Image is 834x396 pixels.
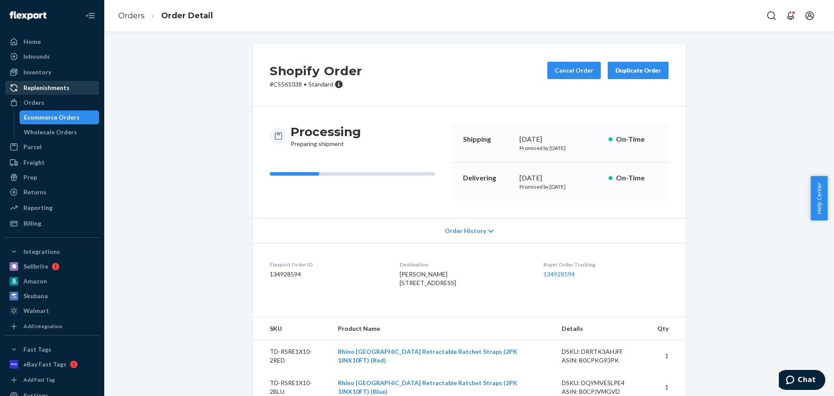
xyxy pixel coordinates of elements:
a: Ecommerce Orders [20,110,99,124]
div: ASIN: B0CPJVMGVD [562,387,643,396]
a: Sellbrite [5,260,99,273]
div: [DATE] [520,173,602,183]
a: Order Detail [161,11,213,20]
div: Billing [23,219,41,228]
div: Inbounds [23,52,50,61]
a: Wholesale Orders [20,125,99,139]
div: Home [23,37,41,46]
div: Orders [23,98,44,107]
div: Reporting [23,203,53,212]
dt: Flexport Order ID [270,261,386,268]
button: Integrations [5,245,99,259]
button: Close Navigation [82,7,99,24]
a: eBay Fast Tags [5,357,99,371]
th: Details [555,317,650,340]
div: Returns [23,188,46,196]
a: Prep [5,170,99,184]
a: Add Fast Tag [5,375,99,385]
td: TD-RSRE1X10-2RED [252,340,331,372]
div: Fast Tags [23,345,51,354]
a: Parcel [5,140,99,154]
div: Duplicate Order [615,66,661,75]
a: Inventory [5,65,99,79]
p: Promised by [DATE] [520,144,602,152]
div: Preparing shipment [291,124,361,148]
div: Ecommerce Orders [24,113,79,122]
p: On-Time [616,173,658,183]
dt: Destination [400,261,529,268]
span: • [304,80,307,88]
p: Promised by [DATE] [520,183,602,190]
a: Replenishments [5,81,99,95]
button: Open Search Box [763,7,780,24]
div: Sellbrite [23,262,48,271]
div: Freight [23,158,45,167]
img: Flexport logo [10,11,46,20]
div: DSKU: DRRTK3AHJFF [562,347,643,356]
ol: breadcrumbs [111,3,220,29]
p: Shipping [463,134,513,144]
div: Wholesale Orders [24,128,77,136]
button: Duplicate Order [608,62,669,79]
a: Amazon [5,274,99,288]
a: Orders [118,11,145,20]
p: Delivering [463,173,513,183]
p: On-Time [616,134,658,144]
a: Returns [5,185,99,199]
a: Billing [5,216,99,230]
button: Cancel Order [547,62,601,79]
span: Standard [308,80,333,88]
a: Inbounds [5,50,99,63]
a: Walmart [5,304,99,318]
button: Open notifications [782,7,799,24]
div: Skubana [23,292,48,300]
div: Add Fast Tag [23,376,55,383]
div: Parcel [23,143,42,151]
div: [DATE] [520,134,602,144]
th: Product Name [331,317,555,340]
div: DSKU: DQYMVESLPE4 [562,379,643,387]
div: ASIN: B0CPKG93PK [562,356,643,365]
div: Amazon [23,277,47,286]
span: [PERSON_NAME] [STREET_ADDRESS] [400,270,456,286]
div: eBay Fast Tags [23,360,66,369]
a: Reporting [5,201,99,215]
th: SKU [252,317,331,340]
td: 1 [650,340,686,372]
span: Order History [445,226,486,235]
p: # CS561038 [270,80,362,89]
div: Walmart [23,306,49,315]
dt: Buyer Order Tracking [543,261,669,268]
a: Orders [5,96,99,110]
th: Qty [650,317,686,340]
div: Inventory [23,68,51,77]
h2: Shopify Order [270,62,362,80]
button: Help Center [811,176,827,220]
iframe: Opens a widget where you can chat to one of our agents [779,370,825,392]
a: Home [5,35,99,49]
a: Rhino [GEOGRAPHIC_DATA] Retractable Ratchet Straps (2PK 1INX10FT) (Blue) [338,379,517,395]
div: Add Integration [23,323,62,330]
button: Open account menu [801,7,818,24]
a: 134928594 [543,270,575,278]
div: Integrations [23,247,60,256]
a: Freight [5,156,99,170]
a: Skubana [5,289,99,303]
div: Prep [23,173,37,182]
a: Add Integration [5,321,99,332]
a: Rhino [GEOGRAPHIC_DATA] Retractable Ratchet Straps (2PK 1INX10FT) (Red) [338,348,517,364]
dd: 134928594 [270,270,386,279]
h3: Processing [291,124,361,140]
button: Fast Tags [5,343,99,356]
div: Replenishments [23,83,69,92]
